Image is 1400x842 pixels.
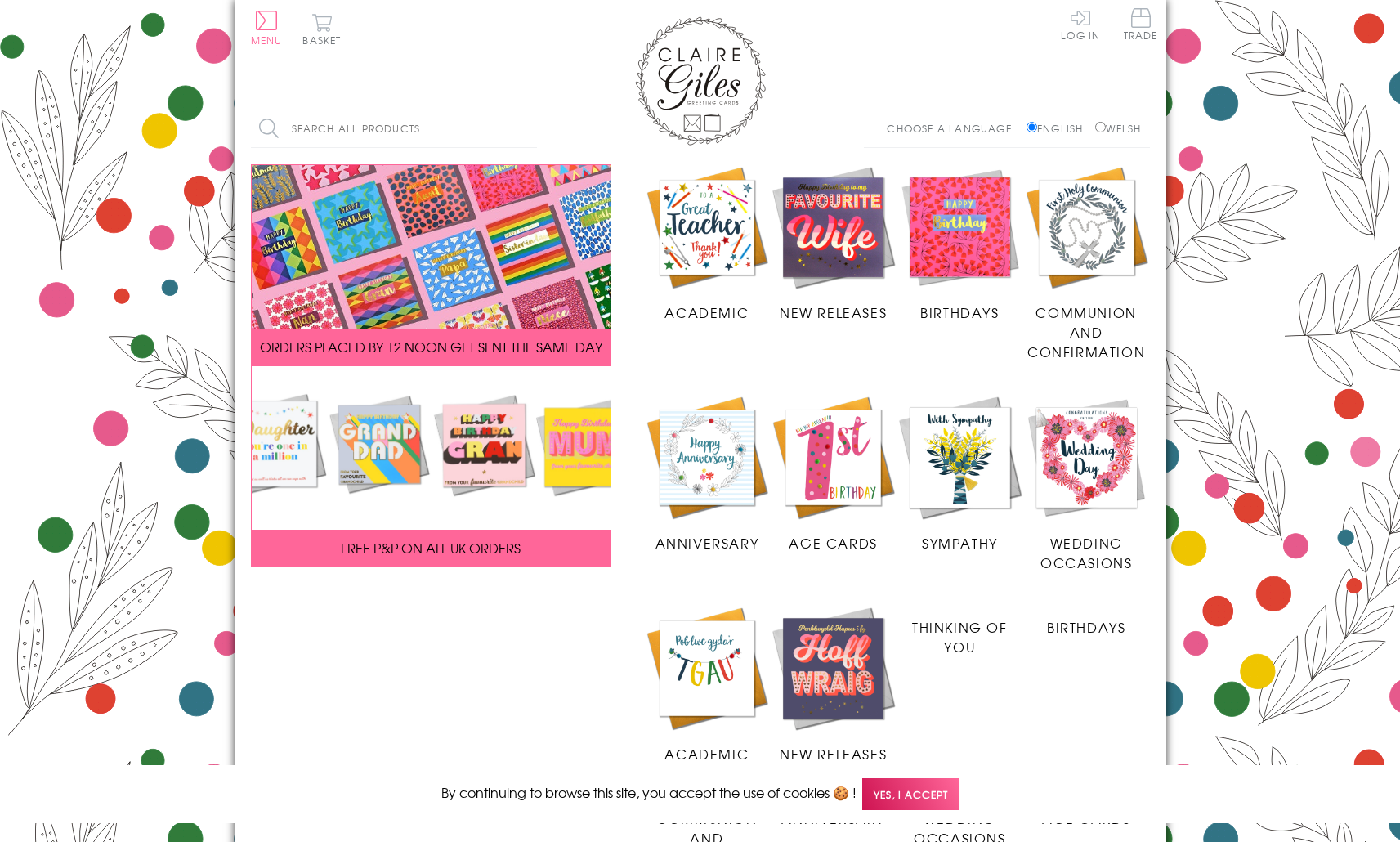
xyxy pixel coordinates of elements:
a: Academic [644,164,771,323]
input: Welsh [1095,122,1106,132]
input: Search all products [251,110,537,147]
a: New Releases [770,164,897,323]
a: Birthdays [897,164,1023,323]
a: New Releases [770,605,897,764]
span: New Releases [780,744,887,764]
span: ORDERS PLACED BY 12 NOON GET SENT THE SAME DAY [260,337,602,356]
a: Trade [1124,8,1158,43]
input: English [1027,122,1037,132]
span: Communion and Confirmation [1027,302,1145,361]
a: Academic [644,605,771,764]
a: Birthdays [1023,605,1150,637]
img: Claire Giles Greetings Cards [635,16,766,146]
a: Communion and Confirmation [1023,164,1150,362]
span: Age Cards [789,533,877,553]
label: English [1027,121,1091,136]
a: Log In [1061,8,1100,40]
button: Menu [251,11,283,45]
a: Age Cards [770,394,897,553]
label: Welsh [1095,121,1142,136]
span: Birthdays [1047,617,1125,637]
a: Anniversary [644,394,771,553]
a: Wedding Occasions [1023,394,1150,572]
span: New Releases [780,302,887,322]
span: Academic [664,744,749,764]
span: Thinking of You [912,617,1008,656]
input: Search [521,110,537,147]
span: Academic [664,302,749,322]
a: Sympathy [897,394,1023,553]
span: Anniversary [655,533,759,553]
span: Birthdays [920,302,999,322]
span: Trade [1124,8,1158,40]
span: FREE P&P ON ALL UK ORDERS [341,538,521,558]
span: Menu [251,33,283,47]
span: Wedding Occasions [1040,533,1132,572]
span: Yes, I accept [862,778,959,810]
span: Sympathy [922,533,998,553]
a: Thinking of You [897,605,1023,656]
button: Basket [300,13,345,45]
p: Choose a language: [887,121,1023,136]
